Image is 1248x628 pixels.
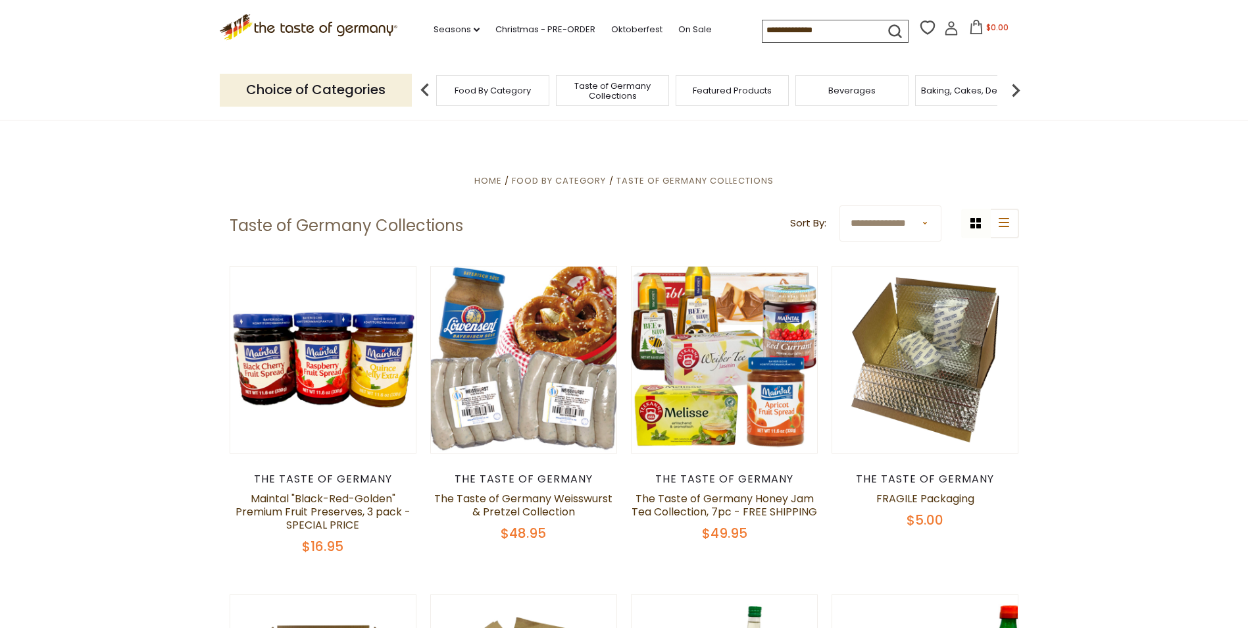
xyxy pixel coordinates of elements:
[632,267,818,453] img: The Taste of Germany Honey Jam Tea Collection, 7pc - FREE SHIPPING
[230,473,417,486] div: The Taste of Germany
[678,22,712,37] a: On Sale
[790,215,826,232] label: Sort By:
[230,216,463,236] h1: Taste of Germany Collections
[431,267,617,453] img: The Taste of Germany Weisswurst & Pretzel Collection
[474,174,502,187] a: Home
[495,22,595,37] a: Christmas - PRE-ORDER
[986,22,1009,33] span: $0.00
[434,22,480,37] a: Seasons
[236,491,411,533] a: Maintal "Black-Red-Golden" Premium Fruit Preserves, 3 pack - SPECIAL PRICE
[693,86,772,95] a: Featured Products
[832,473,1019,486] div: The Taste of Germany
[832,267,1018,453] img: FRAGILE Packaging
[412,77,438,103] img: previous arrow
[828,86,876,95] a: Beverages
[921,86,1023,95] a: Baking, Cakes, Desserts
[220,74,412,106] p: Choice of Categories
[455,86,531,95] a: Food By Category
[302,537,343,556] span: $16.95
[631,473,818,486] div: The Taste of Germany
[961,20,1017,39] button: $0.00
[230,267,416,453] img: Maintal "Black-Red-Golden" Premium Fruit Preserves, 3 pack - SPECIAL PRICE
[512,174,606,187] a: Food By Category
[430,473,618,486] div: The Taste of Germany
[907,511,943,529] span: $5.00
[876,491,974,506] a: FRAGILE Packaging
[616,174,774,187] a: Taste of Germany Collections
[702,524,747,542] span: $49.95
[1003,77,1029,103] img: next arrow
[501,524,546,542] span: $48.95
[632,491,817,519] a: The Taste of Germany Honey Jam Tea Collection, 7pc - FREE SHIPPING
[434,491,612,519] a: The Taste of Germany Weisswurst & Pretzel Collection
[560,81,665,101] a: Taste of Germany Collections
[611,22,662,37] a: Oktoberfest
